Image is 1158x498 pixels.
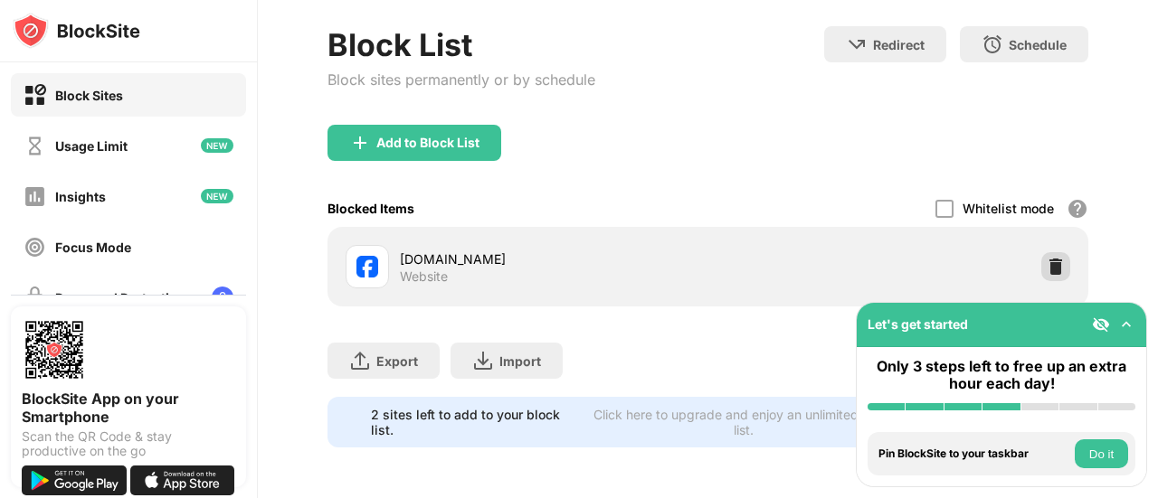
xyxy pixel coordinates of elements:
div: Password Protection [55,290,185,305]
img: password-protection-off.svg [24,287,46,309]
div: Export [376,353,418,369]
div: Whitelist mode [963,201,1054,216]
div: Usage Limit [55,138,128,154]
div: Let's get started [868,316,968,332]
img: new-icon.svg [201,189,233,203]
img: new-icon.svg [201,138,233,153]
button: Do it [1075,439,1128,468]
img: omni-setup-toggle.svg [1117,315,1135,334]
div: Blocked Items [327,201,414,216]
img: block-on.svg [24,84,46,107]
div: Import [499,353,541,369]
div: Pin BlockSite to your taskbar [878,447,1070,460]
div: Add to Block List [376,136,479,150]
img: options-page-qr-code.png [22,317,87,382]
img: focus-off.svg [24,236,46,258]
div: Website [400,268,448,285]
div: Block List [327,26,595,63]
div: Block sites permanently or by schedule [327,70,595,89]
div: 2 sites left to add to your block list. [371,407,577,437]
img: eye-not-visible.svg [1092,315,1110,334]
img: logo-blocksite.svg [13,13,140,49]
div: Scan the QR Code & stay productive on the go [22,429,235,458]
div: Focus Mode [55,240,131,255]
img: lock-menu.svg [212,287,233,308]
div: BlockSite App on your Smartphone [22,390,235,426]
img: get-it-on-google-play.svg [22,465,127,495]
img: time-usage-off.svg [24,135,46,157]
div: Redirect [873,37,925,52]
img: insights-off.svg [24,185,46,208]
div: Schedule [1009,37,1067,52]
div: Insights [55,189,106,204]
div: Block Sites [55,88,123,103]
img: download-on-the-app-store.svg [130,465,235,495]
div: [DOMAIN_NAME] [400,249,708,268]
div: Click here to upgrade and enjoy an unlimited block list. [588,407,899,437]
img: favicons [356,256,378,277]
div: Only 3 steps left to free up an extra hour each day! [868,358,1135,392]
